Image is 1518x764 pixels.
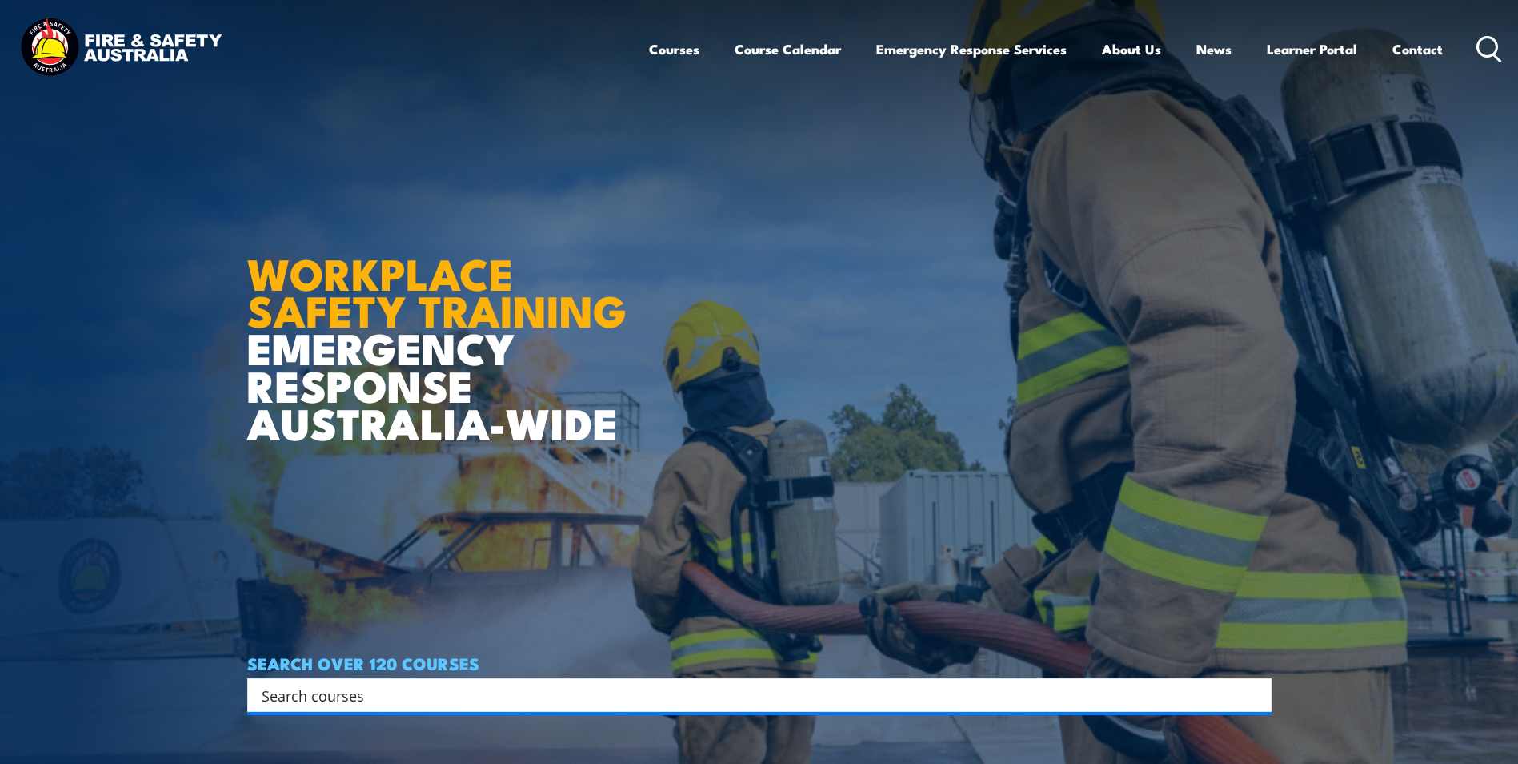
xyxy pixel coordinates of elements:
strong: WORKPLACE SAFETY TRAINING [247,239,627,343]
h4: SEARCH OVER 120 COURSES [247,654,1272,672]
a: Course Calendar [735,28,841,70]
a: Courses [649,28,699,70]
a: News [1196,28,1232,70]
a: About Us [1102,28,1161,70]
h1: EMERGENCY RESPONSE AUSTRALIA-WIDE [247,214,639,441]
form: Search form [265,684,1240,706]
input: Search input [262,683,1236,707]
button: Search magnifier button [1244,684,1266,706]
a: Learner Portal [1267,28,1357,70]
a: Emergency Response Services [876,28,1067,70]
a: Contact [1392,28,1443,70]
